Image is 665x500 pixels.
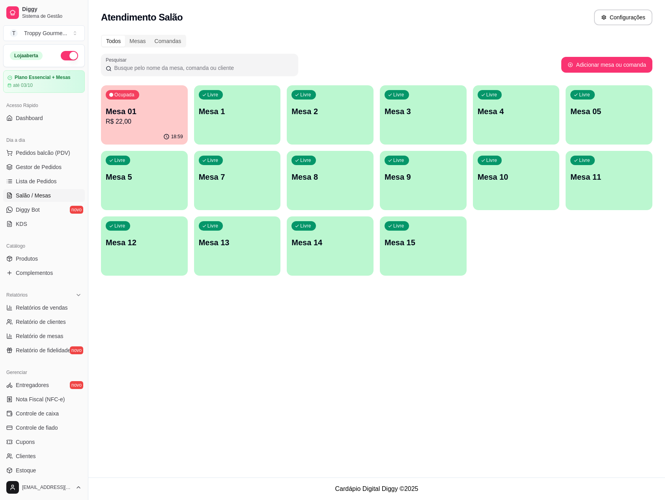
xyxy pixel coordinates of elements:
[473,151,560,210] button: LivreMesa 10
[566,85,652,145] button: LivreMesa 05
[106,171,183,182] p: Mesa 5
[300,223,311,229] p: Livre
[393,223,404,229] p: Livre
[102,36,125,47] div: Todos
[3,316,85,328] a: Relatório de clientes
[207,223,219,229] p: Livre
[3,478,85,497] button: [EMAIL_ADDRESS][DOMAIN_NAME]
[106,117,183,126] p: R$ 22,00
[16,177,57,185] span: Lista de Pedidos
[3,189,85,202] a: Salão / Mesas
[385,106,462,117] p: Mesa 3
[380,85,467,145] button: LivreMesa 3
[125,36,150,47] div: Mesas
[3,240,85,252] div: Catálogo
[3,112,85,124] a: Dashboard
[114,92,134,98] p: Ocupada
[199,237,276,248] p: Mesa 13
[566,151,652,210] button: LivreMesa 11
[287,151,374,210] button: LivreMesa 8
[486,92,497,98] p: Livre
[24,29,67,37] div: Troppy Gourme ...
[287,216,374,276] button: LivreMesa 14
[579,157,590,164] p: Livre
[3,147,85,159] button: Pedidos balcão (PDV)
[380,216,467,276] button: LivreMesa 15
[478,106,555,117] p: Mesa 4
[291,237,369,248] p: Mesa 14
[3,25,85,41] button: Select a team
[16,395,65,403] span: Nota Fiscal (NFC-e)
[150,36,186,47] div: Comandas
[16,304,68,312] span: Relatórios de vendas
[16,438,35,446] span: Cupons
[16,163,62,171] span: Gestor de Pedidos
[16,255,38,263] span: Produtos
[194,151,281,210] button: LivreMesa 7
[171,133,183,140] p: 18:59
[3,203,85,216] a: Diggy Botnovo
[112,64,293,72] input: Pesquisar
[570,106,648,117] p: Mesa 05
[486,157,497,164] p: Livre
[207,157,219,164] p: Livre
[101,151,188,210] button: LivreMesa 5
[3,70,85,93] a: Plano Essencial + Mesasaté 03/10
[3,450,85,462] a: Clientes
[15,75,71,81] article: Plano Essencial + Mesas
[3,3,85,22] a: DiggySistema de Gestão
[106,56,129,63] label: Pesquisar
[380,151,467,210] button: LivreMesa 9
[114,157,125,164] p: Livre
[106,106,183,117] p: Mesa 01
[287,85,374,145] button: LivreMesa 2
[16,466,36,474] span: Estoque
[579,92,590,98] p: Livre
[16,452,36,460] span: Clientes
[16,332,64,340] span: Relatório de mesas
[16,149,70,157] span: Pedidos balcão (PDV)
[22,13,82,19] span: Sistema de Gestão
[16,424,58,432] span: Controle de fiado
[88,477,665,500] footer: Cardápio Digital Diggy © 2025
[199,171,276,182] p: Mesa 7
[300,157,311,164] p: Livre
[106,237,183,248] p: Mesa 12
[3,330,85,342] a: Relatório de mesas
[114,223,125,229] p: Livre
[594,9,652,25] button: Configurações
[101,85,188,145] button: OcupadaMesa 01R$ 22,0018:59
[3,366,85,379] div: Gerenciar
[16,410,59,417] span: Controle de caixa
[300,92,311,98] p: Livre
[3,436,85,448] a: Cupons
[3,218,85,230] a: KDS
[16,346,71,354] span: Relatório de fidelidade
[3,134,85,147] div: Dia a dia
[3,344,85,357] a: Relatório de fidelidadenovo
[3,464,85,477] a: Estoque
[199,106,276,117] p: Mesa 1
[570,171,648,182] p: Mesa 11
[478,171,555,182] p: Mesa 10
[194,85,281,145] button: LivreMesa 1
[3,379,85,391] a: Entregadoresnovo
[6,292,28,298] span: Relatórios
[101,11,183,24] h2: Atendimento Salão
[16,206,40,214] span: Diggy Bot
[385,171,462,182] p: Mesa 9
[473,85,560,145] button: LivreMesa 4
[22,484,72,491] span: [EMAIL_ADDRESS][DOMAIN_NAME]
[10,51,43,60] div: Loja aberta
[207,92,219,98] p: Livre
[291,171,369,182] p: Mesa 8
[561,57,652,73] button: Adicionar mesa ou comanda
[10,29,18,37] span: T
[194,216,281,276] button: LivreMesa 13
[3,301,85,314] a: Relatórios de vendas
[3,99,85,112] div: Acesso Rápido
[3,175,85,188] a: Lista de Pedidos
[385,237,462,248] p: Mesa 15
[22,6,82,13] span: Diggy
[3,252,85,265] a: Produtos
